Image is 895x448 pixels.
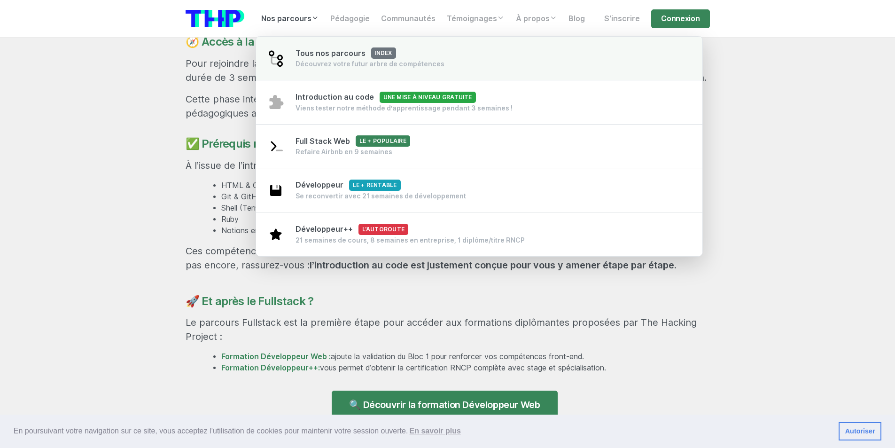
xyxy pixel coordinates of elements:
[358,224,409,235] span: L'autoroute
[296,103,513,113] div: Viens tester notre méthode d’apprentissage pendant 3 semaines !
[296,181,401,189] span: Développeur
[267,226,284,243] img: star-1b1639e91352246008672c7d0108e8fd.svg
[186,92,710,120] p: Cette phase intensive et sans engagement vous permet d’acquérir l’ensemble des prérequis techniqu...
[332,391,557,419] a: 🔍 Découvrir la formation Développeur Web
[256,80,703,125] a: Introduction au codeUne mise à niveau gratuite Viens tester notre méthode d’apprentissage pendant...
[256,9,325,28] a: Nos parcours
[349,180,401,191] span: Le + rentable
[186,35,710,49] h4: 🧭 Accès à la formation Fullstack
[221,351,710,362] li: ajoute la validation du Bloc 1 pour renforcer vos compétences front-end.
[296,49,396,58] span: Tous nos parcours
[296,93,476,102] span: Introduction au code
[296,225,409,234] span: Développeur++
[296,147,410,157] div: Refaire Airbnb en 9 semaines
[839,422,881,441] a: dismiss cookie message
[510,9,563,28] a: À propos
[563,9,591,28] a: Blog
[599,9,646,28] a: S'inscrire
[186,295,710,308] h4: 🚀 Et après le Fullstack ?
[651,9,709,28] a: Connexion
[221,362,710,374] li: vous permet d’obtenir la certification RNCP complète avec stage et spécialisation.
[14,424,831,438] span: En poursuivant votre navigation sur ce site, vous acceptez l’utilisation de cookies pour mainteni...
[221,180,710,191] li: HTML & CSS
[325,9,375,28] a: Pédagogie
[186,10,244,27] img: logo
[267,50,284,67] img: git-4-38d7f056ac829478e83c2c2dd81de47b.svg
[256,36,703,81] a: Tous nos parcoursindex Découvrez votre futur arbre de compétences
[186,137,710,151] h4: ✅ Prérequis nécessaires pour suivre [PERSON_NAME]
[310,259,677,271] strong: l’introduction au code est justement conçue pour vous y amener étape par étape.
[356,135,410,147] span: Le + populaire
[375,9,441,28] a: Communautés
[267,94,284,110] img: puzzle-4bde4084d90f9635442e68fcf97b7805.svg
[186,56,710,85] p: Pour rejoindre la formation Fullstack, vous devez obligatoirement suivre d’une durée de 3 semaine...
[296,59,444,69] div: Découvrez votre futur arbre de compétences
[441,9,510,28] a: Témoignages
[256,168,703,212] a: DéveloppeurLe + rentable Se reconvertir avec 21 semaines de développement
[296,137,410,146] span: Full Stack Web
[221,203,710,214] li: Shell (Terminal)
[267,182,284,199] img: save-2003ce5719e3e880618d2f866ea23079.svg
[221,352,331,361] a: Formation Développeur Web :
[380,92,476,103] span: Une mise à niveau gratuite
[267,138,284,155] img: terminal-92af89cfa8d47c02adae11eb3e7f907c.svg
[256,124,703,169] a: Full Stack WebLe + populaire Refaire Airbnb en 9 semaines
[221,225,710,236] li: Notions en anglais
[186,244,710,272] p: Ces compétences sont essentielles pour suivre le rythme soutenu de la formation Fullstack. Si vou...
[221,214,710,225] li: Ruby
[256,212,703,256] a: Développeur++L'autoroute 21 semaines de cours, 8 semaines en entreprise, 1 diplôme/titre RNCP
[296,191,466,201] div: Se reconvertir avec 21 semaines de développement
[296,236,525,245] div: 21 semaines de cours, 8 semaines en entreprise, 1 diplôme/titre RNCP
[221,363,320,372] a: Formation Développeur++:
[221,191,710,203] li: Git & GitHub
[186,315,710,344] p: Le parcours Fullstack est la première étape pour accéder aux formations diplômantes proposées par...
[408,424,462,438] a: learn more about cookies
[186,158,710,173] p: À l’issue de l’introduction au code, vous devrez être capable de maîtriser les bases suivantes :
[371,47,396,59] span: index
